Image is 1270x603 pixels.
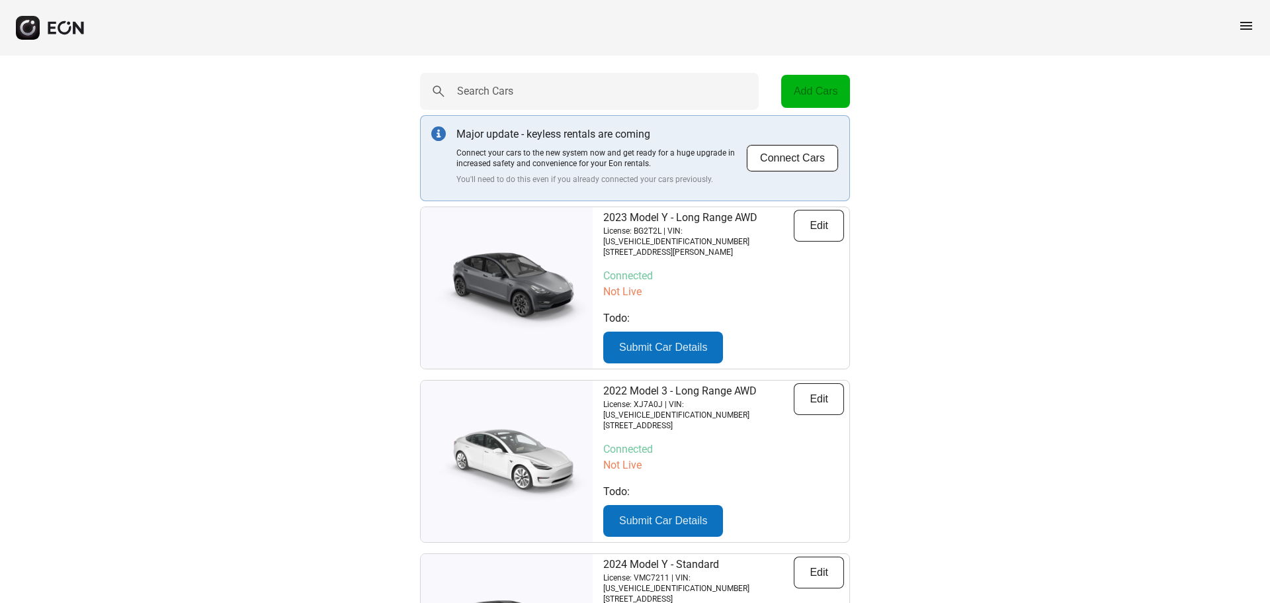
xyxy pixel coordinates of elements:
p: Todo: [603,484,844,500]
p: 2023 Model Y - Long Range AWD [603,210,794,226]
label: Search Cars [457,83,513,99]
p: Major update - keyless rentals are coming [456,126,746,142]
p: 2022 Model 3 - Long Range AWD [603,383,794,399]
p: [STREET_ADDRESS] [603,420,794,431]
button: Connect Cars [746,144,839,172]
p: Not Live [603,457,844,473]
p: Connect your cars to the new system now and get ready for a huge upgrade in increased safety and ... [456,148,746,169]
p: [STREET_ADDRESS][PERSON_NAME] [603,247,794,257]
span: menu [1238,18,1254,34]
p: Connected [603,441,844,457]
p: Not Live [603,284,844,300]
button: Submit Car Details [603,505,723,537]
button: Edit [794,383,844,415]
img: car [421,245,593,331]
button: Edit [794,557,844,588]
p: License: VMC7211 | VIN: [US_VEHICLE_IDENTIFICATION_NUMBER] [603,573,794,594]
p: You'll need to do this even if you already connected your cars previously. [456,174,746,185]
p: Todo: [603,310,844,326]
button: Submit Car Details [603,332,723,363]
button: Edit [794,210,844,242]
p: License: XJ7A0J | VIN: [US_VEHICLE_IDENTIFICATION_NUMBER] [603,399,794,420]
p: License: BG2T2L | VIN: [US_VEHICLE_IDENTIFICATION_NUMBER] [603,226,794,247]
p: 2024 Model Y - Standard [603,557,794,573]
img: info [431,126,446,141]
img: car [421,418,593,504]
p: Connected [603,268,844,284]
